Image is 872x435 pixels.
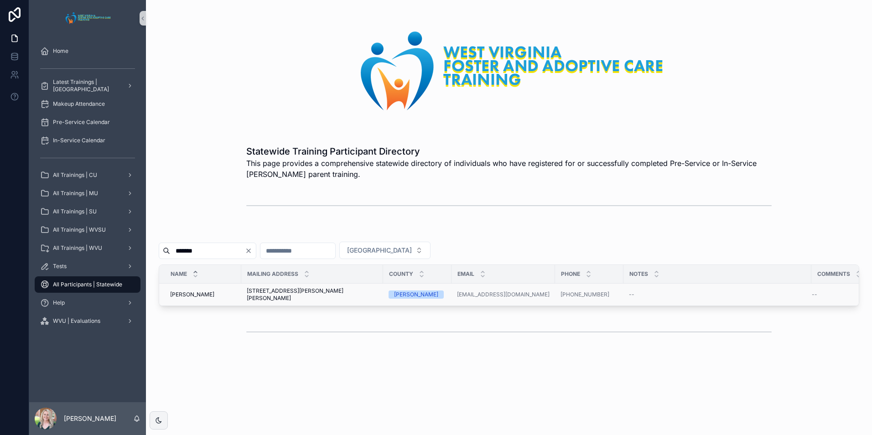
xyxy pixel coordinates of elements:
span: Latest Trainings | [GEOGRAPHIC_DATA] [53,78,119,93]
a: Pre-Service Calendar [35,114,140,130]
button: Clear [245,247,256,254]
a: [EMAIL_ADDRESS][DOMAIN_NAME] [457,291,550,298]
span: -- [812,291,817,298]
span: Phone [561,270,580,278]
span: Home [53,47,68,55]
a: Makeup Attendance [35,96,140,112]
span: In-Service Calendar [53,137,105,144]
span: Help [53,299,65,306]
a: In-Service Calendar [35,132,140,149]
div: [PERSON_NAME] [394,290,438,299]
span: -- [629,291,634,298]
span: [GEOGRAPHIC_DATA] [347,246,412,255]
span: All Trainings | SU [53,208,97,215]
span: Pre-Service Calendar [53,119,110,126]
span: Mailing Address [247,270,298,278]
span: All Trainings | WVSU [53,226,106,233]
button: Select Button [339,242,431,259]
span: Comments [817,270,850,278]
a: Tests [35,258,140,274]
a: -- [629,291,806,298]
span: Makeup Attendance [53,100,105,108]
span: All Trainings | MU [53,190,98,197]
a: All Participants | Statewide [35,276,140,293]
img: 31343-LogoRetina.png [343,22,675,119]
span: All Trainings | WVU [53,244,102,252]
a: Latest Trainings | [GEOGRAPHIC_DATA] [35,78,140,94]
span: Name [171,270,187,278]
span: WVU | Evaluations [53,317,100,325]
a: All Trainings | WVSU [35,222,140,238]
a: WVU | Evaluations [35,313,140,329]
span: Email [457,270,474,278]
h1: Statewide Training Participant Directory [246,145,772,158]
a: All Trainings | MU [35,185,140,202]
img: App logo [63,11,113,26]
a: All Trainings | SU [35,203,140,220]
a: [PERSON_NAME] [170,291,236,298]
a: [PERSON_NAME] [389,290,446,299]
span: Notes [629,270,648,278]
span: Tests [53,263,67,270]
a: [PHONE_NUMBER] [561,291,609,298]
a: Help [35,295,140,311]
a: [STREET_ADDRESS][PERSON_NAME][PERSON_NAME] [247,287,378,302]
span: County [389,270,413,278]
span: All Participants | Statewide [53,281,122,288]
span: All Trainings | CU [53,171,97,179]
a: Home [35,43,140,59]
a: [PHONE_NUMBER] [561,291,618,298]
span: This page provides a comprehensive statewide directory of individuals who have registered for or ... [246,158,772,180]
p: [PERSON_NAME] [64,414,116,423]
span: [PERSON_NAME] [170,291,214,298]
a: All Trainings | CU [35,167,140,183]
div: scrollable content [29,36,146,341]
a: All Trainings | WVU [35,240,140,256]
